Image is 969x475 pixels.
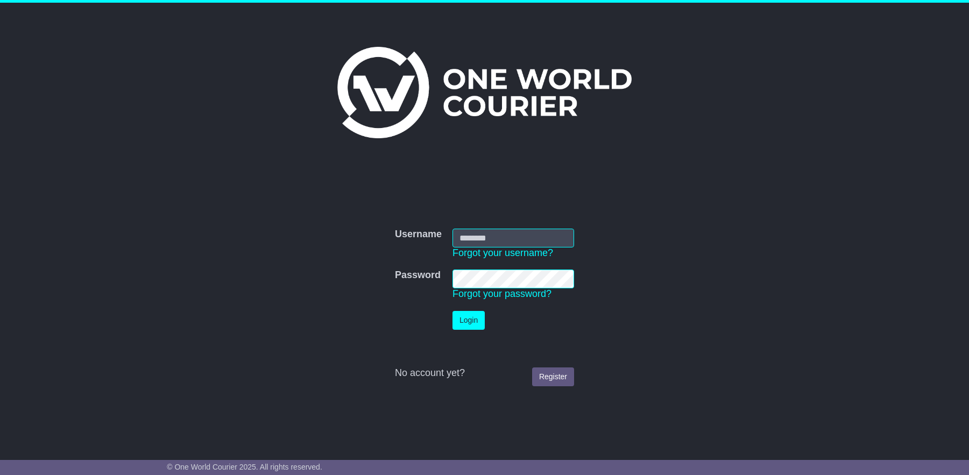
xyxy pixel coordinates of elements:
div: No account yet? [395,367,574,379]
button: Login [452,311,485,330]
a: Forgot your password? [452,288,551,299]
img: One World [337,47,631,138]
a: Register [532,367,574,386]
label: Username [395,229,442,240]
label: Password [395,270,441,281]
a: Forgot your username? [452,247,553,258]
span: © One World Courier 2025. All rights reserved. [167,463,322,471]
